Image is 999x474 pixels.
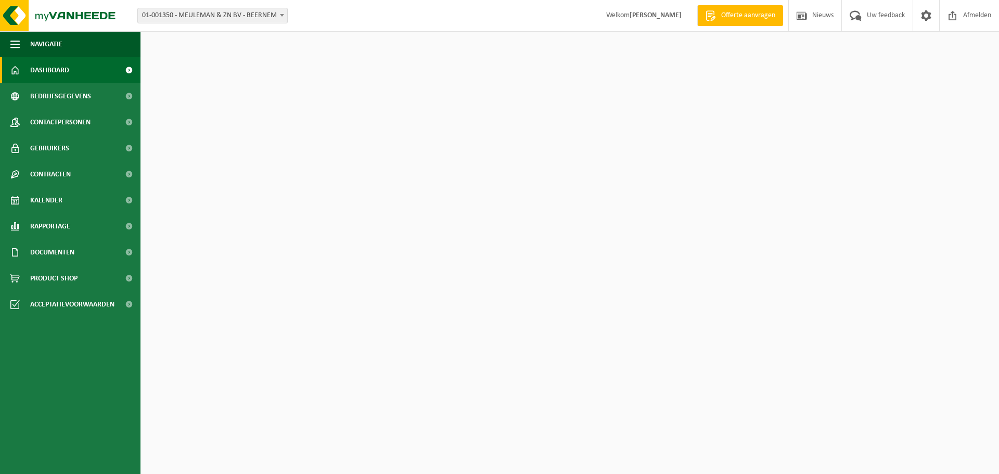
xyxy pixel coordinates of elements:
span: 01-001350 - MEULEMAN & ZN BV - BEERNEM [138,8,287,23]
span: Gebruikers [30,135,69,161]
span: 01-001350 - MEULEMAN & ZN BV - BEERNEM [137,8,288,23]
span: Navigatie [30,31,62,57]
span: Dashboard [30,57,69,83]
span: Product Shop [30,265,78,291]
span: Documenten [30,239,74,265]
span: Acceptatievoorwaarden [30,291,114,317]
span: Offerte aanvragen [719,10,778,21]
strong: [PERSON_NAME] [630,11,682,19]
span: Bedrijfsgegevens [30,83,91,109]
span: Kalender [30,187,62,213]
span: Contactpersonen [30,109,91,135]
span: Rapportage [30,213,70,239]
span: Contracten [30,161,71,187]
a: Offerte aanvragen [697,5,783,26]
